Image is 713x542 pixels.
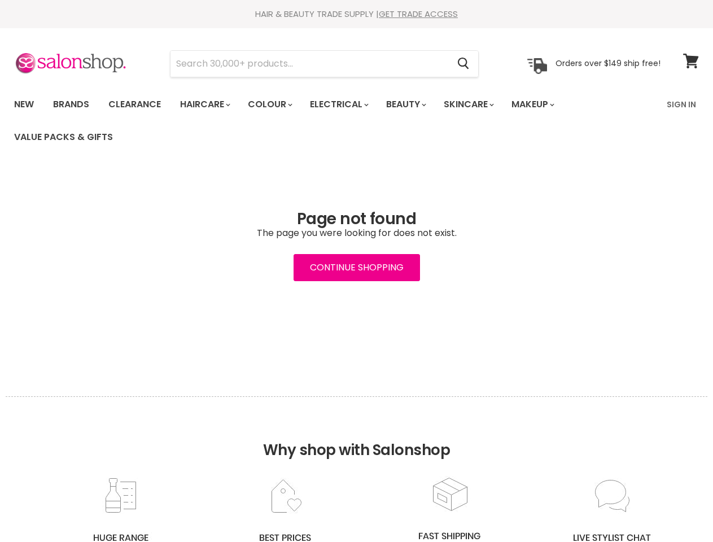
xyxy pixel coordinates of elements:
[100,93,169,116] a: Clearance
[448,51,478,77] button: Search
[14,228,699,238] p: The page you were looking for does not exist.
[6,93,42,116] a: New
[239,93,299,116] a: Colour
[435,93,501,116] a: Skincare
[45,93,98,116] a: Brands
[6,88,660,154] ul: Main menu
[172,93,237,116] a: Haircare
[555,58,660,68] p: Orders over $149 ship free!
[14,210,699,228] h1: Page not found
[301,93,375,116] a: Electrical
[660,93,703,116] a: Sign In
[6,396,707,476] h2: Why shop with Salonshop
[294,254,420,281] a: Continue Shopping
[379,8,458,20] a: GET TRADE ACCESS
[170,50,479,77] form: Product
[6,125,121,149] a: Value Packs & Gifts
[170,51,448,77] input: Search
[503,93,561,116] a: Makeup
[378,93,433,116] a: Beauty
